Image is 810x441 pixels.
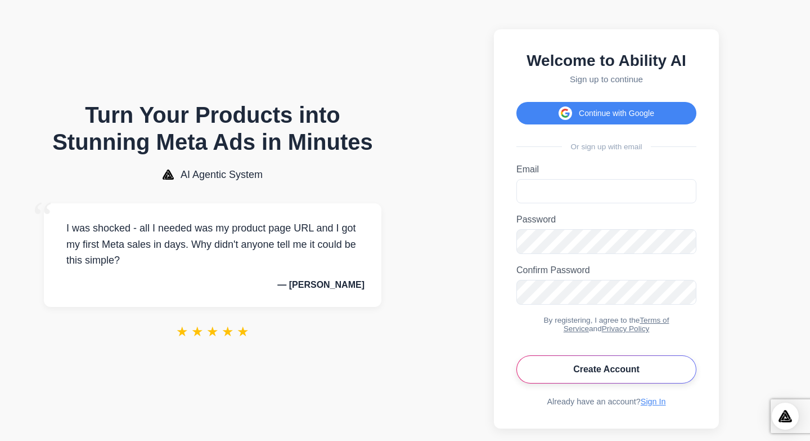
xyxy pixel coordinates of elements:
div: Or sign up with email [516,142,696,151]
span: AI Agentic System [181,169,263,181]
button: Create Account [516,355,696,384]
span: ★ [222,324,234,340]
h1: Turn Your Products into Stunning Meta Ads in Minutes [44,101,381,155]
p: Sign up to continue [516,74,696,84]
p: I was shocked - all I needed was my product page URL and I got my first Meta sales in days. Why d... [61,220,364,269]
label: Confirm Password [516,265,696,275]
span: “ [33,192,53,243]
p: — [PERSON_NAME] [61,280,364,290]
span: ★ [176,324,188,340]
div: By registering, I agree to the and [516,316,696,333]
img: AI Agentic System Logo [163,170,174,180]
span: ★ [191,324,204,340]
span: ★ [206,324,219,340]
h2: Welcome to Ability AI [516,52,696,70]
span: ★ [237,324,249,340]
a: Privacy Policy [602,324,650,333]
label: Password [516,215,696,225]
a: Sign In [641,397,666,406]
button: Continue with Google [516,102,696,124]
a: Terms of Service [564,316,669,333]
div: Already have an account? [516,397,696,406]
label: Email [516,164,696,175]
div: Open Intercom Messenger [772,403,799,430]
